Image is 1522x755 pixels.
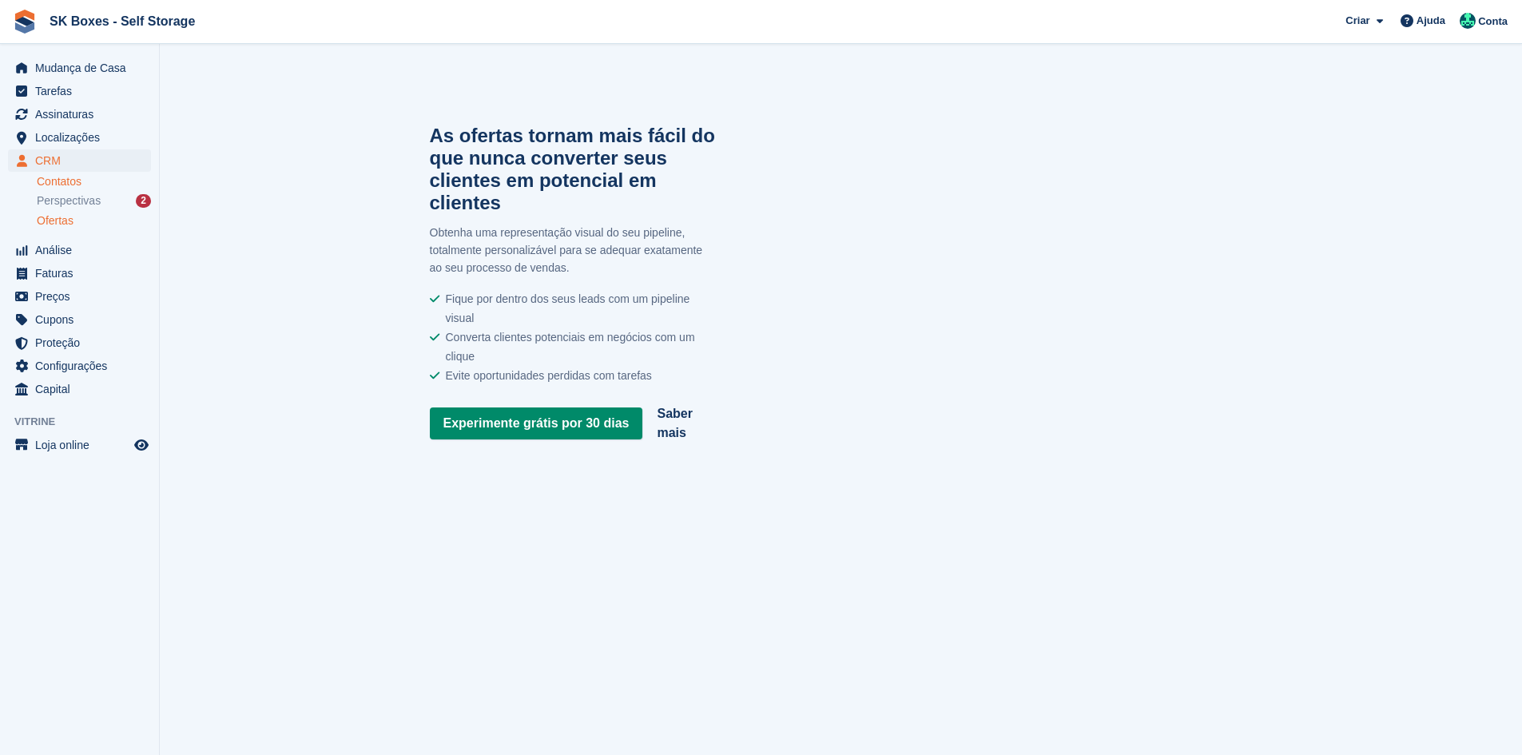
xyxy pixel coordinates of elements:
img: Cláudio Borges [1460,13,1476,29]
span: Assinaturas [35,103,131,125]
span: Ajuda [1417,13,1445,29]
a: menu [8,149,151,172]
span: Vitrine [14,414,159,430]
a: menu [8,378,151,400]
span: CRM [35,149,131,172]
h2: As ofertas tornam mais fácil do que nunca converter seus clientes em potencial em clientes [430,125,717,214]
a: Perspectivas 2 [37,193,151,209]
a: Contatos [37,174,151,189]
span: Tarefas [35,80,131,102]
span: Ofertas [37,213,74,228]
li: Fique por dentro dos seus leads com um pipeline visual [430,289,717,328]
span: Configurações [35,355,131,377]
img: stora-icon-8386f47178a22dfd0bd8f6a31ec36ba5ce8667c1dd55bd0f319d3a0aa187defe.svg [13,10,37,34]
span: Criar [1345,13,1369,29]
span: Faturas [35,262,131,284]
a: menu [8,57,151,79]
span: Preços [35,285,131,308]
span: Localizações [35,126,131,149]
li: Converta clientes potenciais em negócios com um clique [430,328,717,366]
a: Saber mais [657,404,717,443]
a: menu [8,355,151,377]
a: Experimente grátis por 30 dias [430,407,643,439]
li: Evite oportunidades perdidas com tarefas [430,366,717,385]
span: Análise [35,239,131,261]
a: Ofertas [37,213,151,229]
span: Loja online [35,434,131,456]
p: Obtenha uma representação visual do seu pipeline, totalmente personalizável para se adequar exata... [430,224,717,276]
a: menu [8,285,151,308]
a: menu [8,332,151,354]
span: Cupons [35,308,131,331]
a: menu [8,308,151,331]
a: Loja de pré-visualização [132,435,151,455]
a: SK Boxes - Self Storage [43,8,201,34]
div: 2 [136,194,151,208]
a: menu [8,126,151,149]
a: menu [8,103,151,125]
span: Capital [35,378,131,400]
a: menu [8,80,151,102]
span: Conta [1478,14,1508,30]
a: menu [8,239,151,261]
span: Proteção [35,332,131,354]
a: menu [8,434,151,456]
a: menu [8,262,151,284]
span: Mudança de Casa [35,57,131,79]
span: Perspectivas [37,193,101,209]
